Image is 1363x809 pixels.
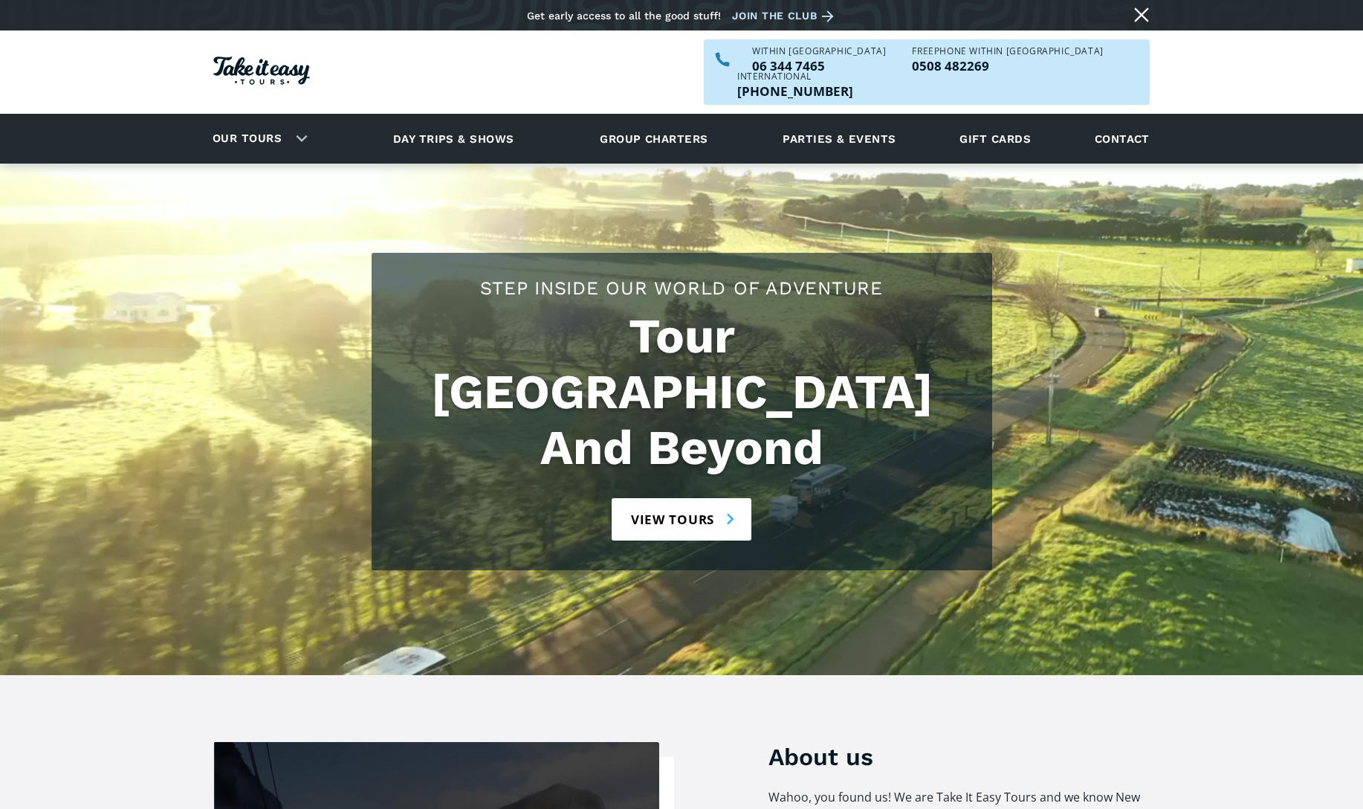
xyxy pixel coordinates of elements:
[752,47,886,56] div: WITHIN [GEOGRAPHIC_DATA]
[527,10,721,22] div: Get early access to all the good stuff!
[737,72,853,81] div: International
[201,121,293,156] a: Our tours
[1130,3,1153,27] a: Close message
[912,59,1103,72] a: Call us freephone within NZ on 0508482269
[768,742,1150,772] h3: About us
[737,85,853,97] a: Call us outside of NZ on +6463447465
[1087,118,1157,159] a: Contact
[752,59,886,72] p: 06 344 7465
[386,275,977,301] h2: Step Inside Our World Of Adventure
[752,59,886,72] a: Call us within NZ on 063447465
[213,49,310,96] a: Homepage
[952,118,1038,159] a: Gift cards
[375,118,533,159] a: Day trips & shows
[195,118,319,159] div: Our tours
[732,7,839,25] a: Join the club
[612,498,752,541] a: View tours
[775,118,903,159] a: Parties & events
[386,309,977,476] h1: Tour [GEOGRAPHIC_DATA] And Beyond
[213,57,310,85] img: Take it easy Tours logo
[912,47,1103,56] div: Freephone WITHIN [GEOGRAPHIC_DATA]
[912,59,1103,72] p: 0508 482269
[737,85,853,97] p: [PHONE_NUMBER]
[581,118,726,159] a: Group charters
